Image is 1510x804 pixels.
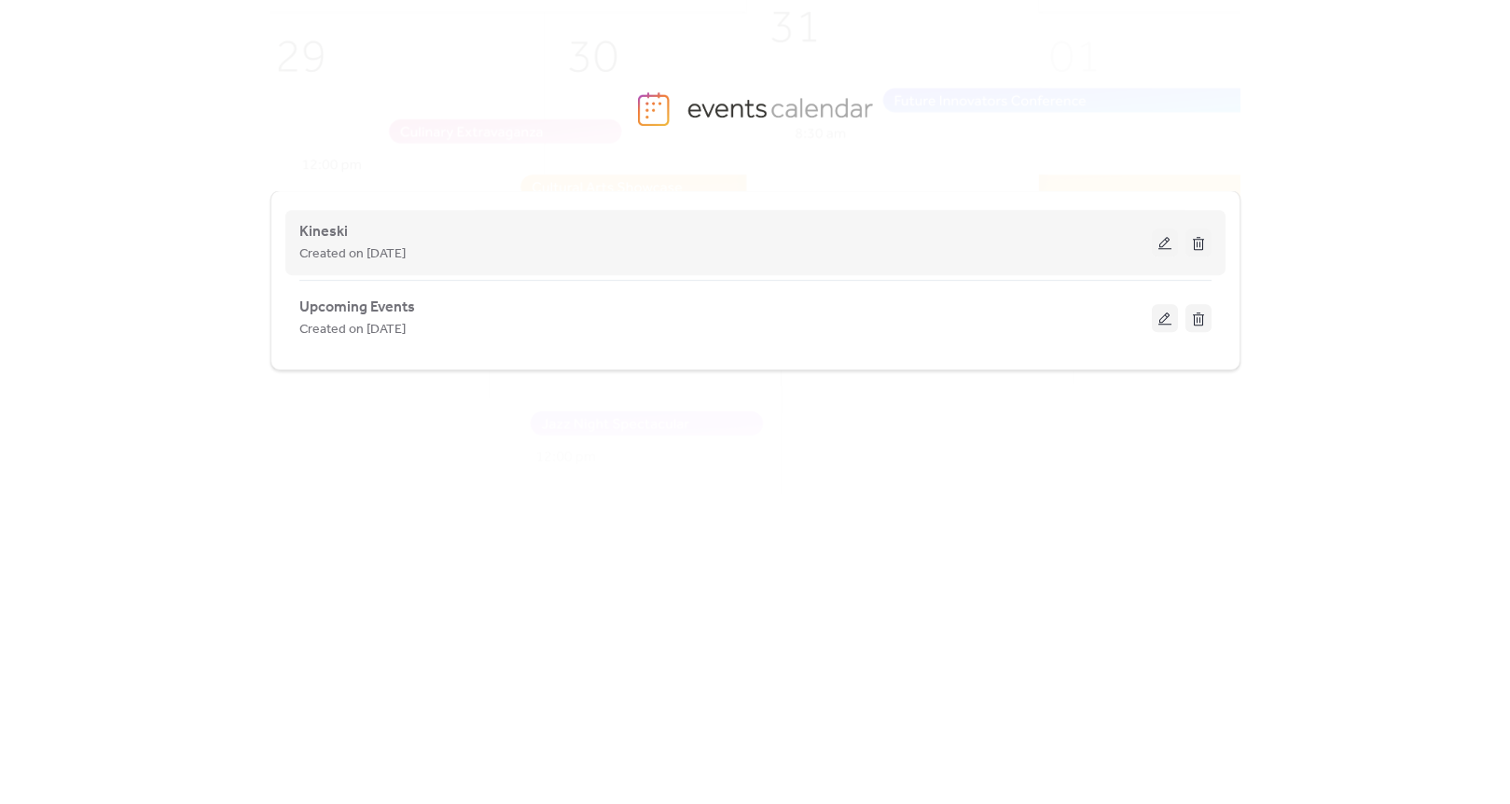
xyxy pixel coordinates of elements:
[299,302,415,312] a: Upcoming Events
[299,297,415,319] span: Upcoming Events
[299,227,348,237] a: Kineski
[299,221,348,243] span: Kineski
[299,319,406,341] span: Created on [DATE]
[299,243,406,266] span: Created on [DATE]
